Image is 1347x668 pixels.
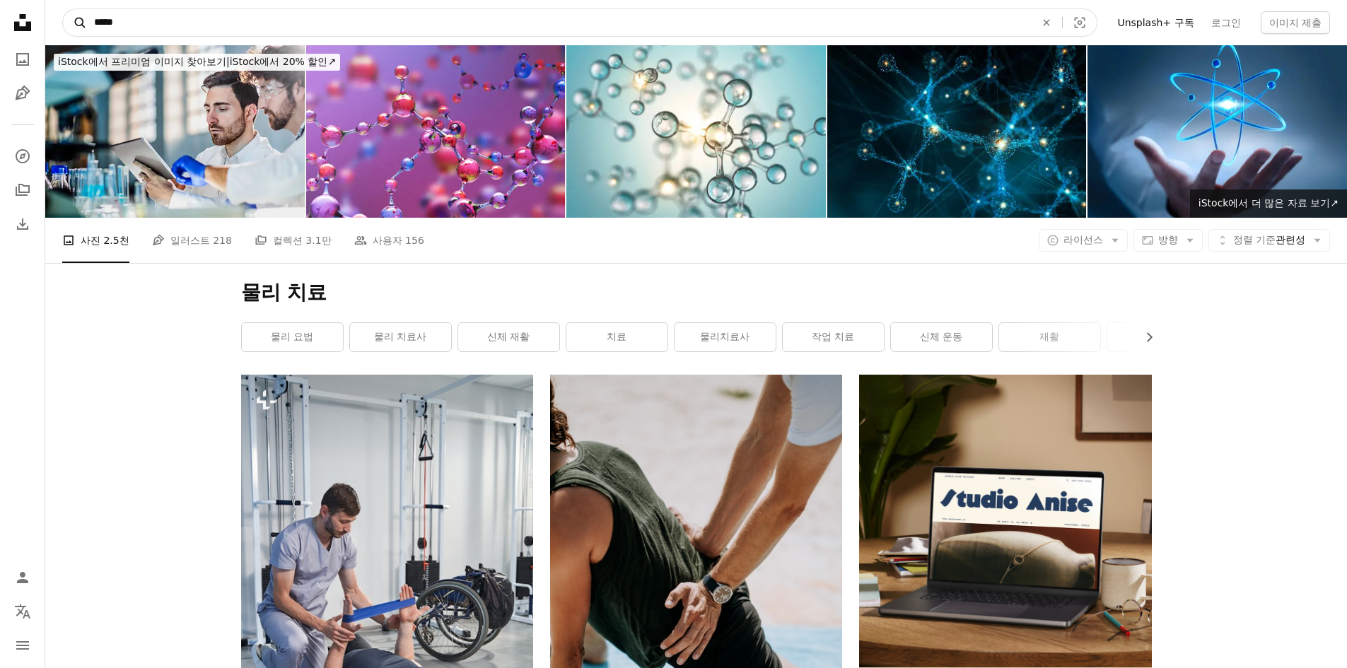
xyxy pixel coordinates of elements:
[999,323,1100,351] a: 재활
[8,8,37,40] a: 홈 — Unsplash
[458,323,559,351] a: 신체 재활
[1063,9,1097,36] button: 시각적 검색
[566,45,826,218] img: 분자 구조 - 조명 개념
[8,210,37,238] a: 다운로드 내역
[891,323,992,351] a: 신체 운동
[306,45,566,218] img: 보라색에 보라색 투명 분자 모델
[1031,9,1062,36] button: 삭제
[1039,229,1128,252] button: 라이선스
[8,176,37,204] a: 컬렉션
[58,56,336,67] span: iStock에서 20% 할인 ↗
[45,45,349,79] a: iStock에서 프리미엄 이미지 찾아보기|iStock에서 20% 할인↗
[45,45,305,218] img: 두 과학자간의 디지탈 정제 임상병리실
[566,323,667,351] a: 치료
[827,45,1087,218] img: 디지털 분자 구조 개념
[63,9,87,36] button: Unsplash 검색
[1158,234,1178,245] span: 방향
[859,375,1151,667] img: file-1705123271268-c3eaf6a79b21image
[8,631,37,660] button: 메뉴
[1208,229,1330,252] button: 정렬 기준관련성
[354,218,424,263] a: 사용자 156
[213,233,232,248] span: 218
[1190,189,1347,218] a: iStock에서 더 많은 자료 보기↗
[1133,229,1203,252] button: 방향
[1107,323,1208,351] a: 마사지
[58,56,230,67] span: iStock에서 프리미엄 이미지 찾아보기 |
[8,563,37,592] a: 로그인 / 가입
[1136,323,1152,351] button: 목록을 오른쪽으로 스크롤
[1199,197,1339,209] span: iStock에서 더 많은 자료 보기 ↗
[242,323,343,351] a: 물리 요법
[241,587,533,600] a: 남성 물리 치료사는 근력 재활 운동을 위해 매트에 누워있는 동안 탄성 밴드를 잡고 있습니다.
[255,218,332,263] a: 컬렉션 3.1만
[8,142,37,170] a: 탐색
[8,79,37,107] a: 일러스트
[1109,11,1202,34] a: Unsplash+ 구독
[783,323,884,351] a: 작업 치료
[62,8,1097,37] form: 사이트 전체에서 이미지 찾기
[1063,234,1103,245] span: 라이선스
[550,587,842,600] a: 파란 수건에 무릎을 꿇고 있는 남자를 누르는 사람
[1087,45,1347,218] img: 원자 핵과 전자 기호손
[1203,11,1249,34] a: 로그인
[1233,234,1276,245] span: 정렬 기준
[350,323,451,351] a: 물리 치료사
[1261,11,1330,34] button: 이미지 제출
[241,280,1152,305] h1: 물리 치료
[405,233,424,248] span: 156
[1233,233,1305,247] span: 관련성
[8,45,37,74] a: 사진
[8,597,37,626] button: 언어
[152,218,232,263] a: 일러스트 218
[675,323,776,351] a: 물리치료사
[305,233,331,248] span: 3.1만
